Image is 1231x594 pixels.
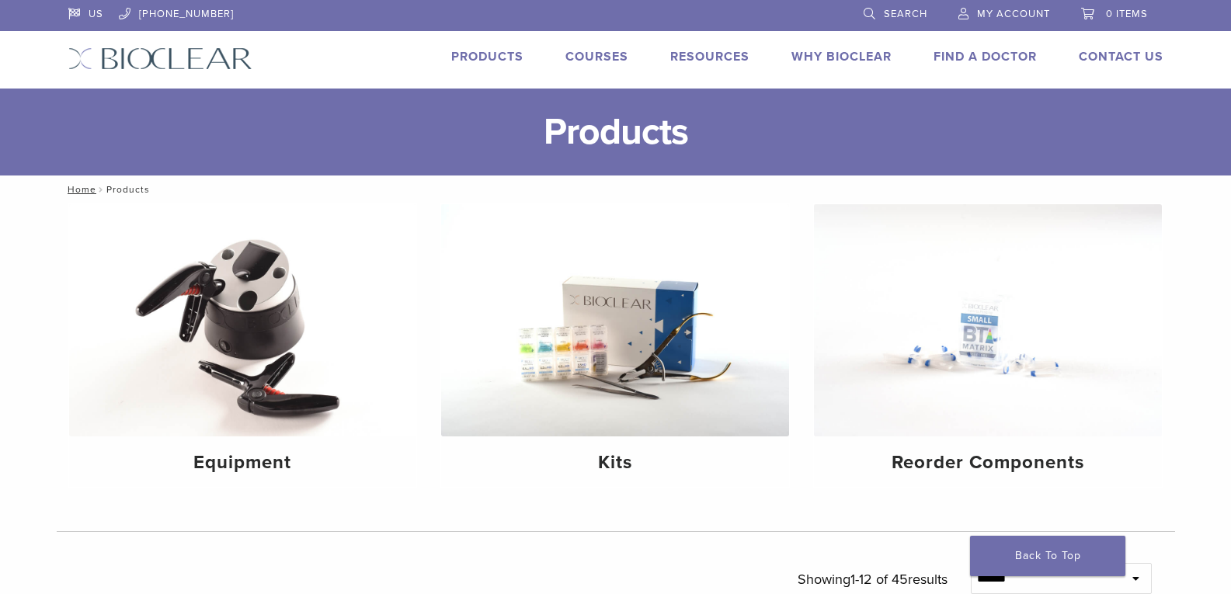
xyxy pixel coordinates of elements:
[826,449,1149,477] h4: Reorder Components
[1106,8,1148,20] span: 0 items
[82,449,405,477] h4: Equipment
[441,204,789,487] a: Kits
[57,175,1175,203] nav: Products
[791,49,892,64] a: Why Bioclear
[454,449,777,477] h4: Kits
[96,186,106,193] span: /
[670,49,749,64] a: Resources
[69,204,417,436] img: Equipment
[884,8,927,20] span: Search
[441,204,789,436] img: Kits
[68,47,252,70] img: Bioclear
[934,49,1037,64] a: Find A Doctor
[1079,49,1163,64] a: Contact Us
[970,536,1125,576] a: Back To Top
[977,8,1050,20] span: My Account
[814,204,1162,487] a: Reorder Components
[451,49,523,64] a: Products
[814,204,1162,436] img: Reorder Components
[63,184,96,195] a: Home
[850,571,908,588] span: 1-12 of 45
[69,204,417,487] a: Equipment
[565,49,628,64] a: Courses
